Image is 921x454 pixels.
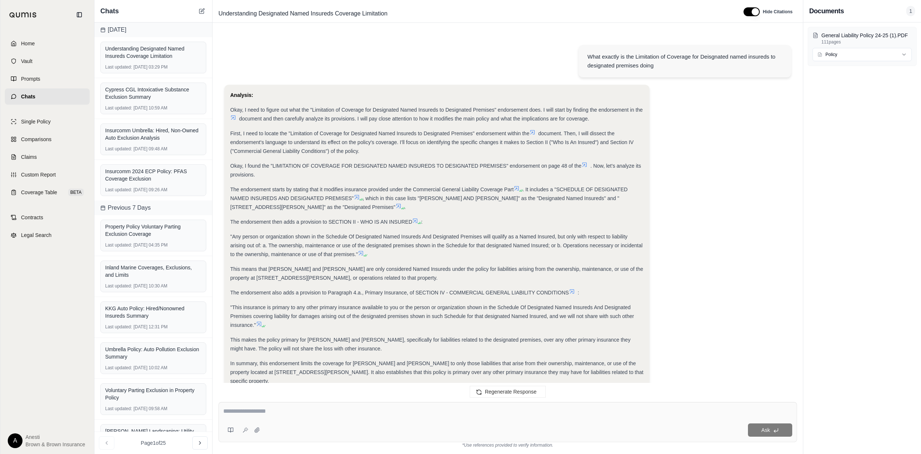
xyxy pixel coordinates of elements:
div: [DATE] 09:26 AM [105,187,201,193]
p: General Liability Policy 24-25 (1).PDF [821,32,912,39]
a: Prompts [5,71,90,87]
span: Okay, I found the "LIMITATION OF COVERAGE FOR DESIGNATED NAMED INSUREDS TO DESIGNATED PREMISES" e... [230,163,582,169]
div: Previous 7 Days [94,200,212,215]
button: Regenerate Response [470,386,546,398]
button: General Liability Policy 24-25 (1).PDF111pages [813,32,912,45]
span: Last updated: [105,242,132,248]
span: In summary, this endorsement limits the coverage for [PERSON_NAME] and [PERSON_NAME] to only thos... [230,360,644,384]
span: Page 1 of 25 [141,439,166,447]
div: Insurcomm Umbrella: Hired, Non-Owned Auto Exclusion Analysis [105,127,201,142]
span: "This insurance is primary to any other primary insurance available to you or the person or organ... [230,304,634,328]
a: Home [5,35,90,52]
span: Last updated: [105,105,132,111]
span: document and then carefully analyze its provisions. I will pay close attention to how it modifies... [239,116,589,122]
div: [DATE] 10:02 AM [105,365,201,371]
div: [DATE] 03:29 PM [105,64,201,70]
div: [DATE] 09:58 AM [105,406,201,412]
div: Voluntary Parting Exclusion in Property Policy [105,387,201,401]
span: BETA [68,189,84,196]
button: Collapse sidebar [73,9,85,21]
span: Regenerate Response [485,389,537,395]
span: The endorsement starts by stating that it modifies insurance provided under the Commercial Genera... [230,186,514,192]
div: [DATE] [94,22,212,37]
a: Single Policy [5,113,90,130]
span: Home [21,40,35,47]
div: Inland Marine Coverages, Exclusions, and Limits [105,264,201,279]
span: : [421,219,422,225]
span: Last updated: [105,64,132,70]
span: Last updated: [105,187,132,193]
span: , which in this case lists "[PERSON_NAME] AND [PERSON_NAME]" as the "Designated Named Insureds" a... [230,195,619,210]
span: Last updated: [105,406,132,412]
div: A [8,433,23,448]
div: Umbrella Policy: Auto Pollution Exclusion Summary [105,346,201,360]
span: Contracts [21,214,43,221]
span: The endorsement also adds a provision to Paragraph 4.a., Primary Insurance, of SECTION IV - COMME... [230,290,569,296]
span: Ask [761,427,770,433]
span: Anesti [25,433,85,441]
a: Custom Report [5,167,90,183]
span: Vault [21,57,32,65]
span: This makes the policy primary for [PERSON_NAME] and [PERSON_NAME], specifically for liabilities r... [230,337,631,352]
div: Cypress CGL Intoxicative Substance Exclusion Summary [105,86,201,101]
div: Edit Title [215,8,735,20]
span: Last updated: [105,365,132,371]
span: Legal Search [21,231,52,239]
p: 111 pages [821,39,912,45]
a: Contracts [5,209,90,226]
span: Okay, I need to figure out what the "Limitation of Coverage for Designated Named Insureds to Desi... [230,107,643,113]
span: Prompts [21,75,40,83]
span: Hide Citations [763,9,793,15]
div: [DATE] 12:31 PM [105,324,201,330]
span: Brown & Brown Insurance [25,441,85,448]
span: Last updated: [105,324,132,330]
div: [DATE] 09:48 AM [105,146,201,152]
div: [DATE] 10:59 AM [105,105,201,111]
span: The endorsement then adds a provision to SECTION II - WHO IS AN INSURED [230,219,412,225]
span: Custom Report [21,171,56,178]
h3: Documents [809,6,844,16]
div: What exactly is the Limitation of Coverage for Deisgnated named insureds to designated premises d... [587,52,782,70]
span: This means that [PERSON_NAME] and [PERSON_NAME] are only considered Named Insureds under the poli... [230,266,643,281]
span: Understanding Designated Named Insureds Coverage Limitation [215,8,390,20]
a: Coverage TableBETA [5,184,90,200]
span: document. Then, I will dissect the endorsement's language to understand its effect on the policy'... [230,130,634,154]
div: Insurcomm 2024 ECP Policy: PFAS Coverage Exclusion [105,168,201,182]
span: Coverage Table [21,189,57,196]
button: Ask [748,423,792,437]
a: Claims [5,149,90,165]
span: Last updated: [105,146,132,152]
span: Last updated: [105,283,132,289]
a: Chats [5,88,90,105]
strong: Analysis: [230,92,253,98]
a: Comparisons [5,131,90,147]
div: Property Policy Voluntary Parting Exclusion Coverage [105,223,201,238]
div: KKG Auto Policy: Hired/Nonowned Insureds Summary [105,305,201,319]
span: Chats [21,93,35,100]
span: : [578,290,579,296]
span: Single Policy [21,118,51,125]
span: Comparisons [21,136,51,143]
img: Qumis Logo [9,12,37,18]
span: First, I need to locate the "Limitation of Coverage for Designated Named Insureds to Designated P... [230,130,530,136]
span: Chats [100,6,119,16]
div: Understanding Designated Named Insureds Coverage Limitation [105,45,201,60]
a: Legal Search [5,227,90,243]
div: [PERSON_NAME] Landscaping: Utility Services and BI/EE/Spoilage [105,427,201,442]
div: [DATE] 10:30 AM [105,283,201,289]
div: [DATE] 04:35 PM [105,242,201,248]
span: Claims [21,153,37,161]
button: New Chat [197,7,206,15]
div: *Use references provided to verify information. [218,442,797,448]
span: 1 [906,6,915,16]
span: . [404,204,406,210]
span: "Any person or organization shown in the Schedule Of Designated Named Insureds And Designated Pre... [230,234,642,257]
a: Vault [5,53,90,69]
